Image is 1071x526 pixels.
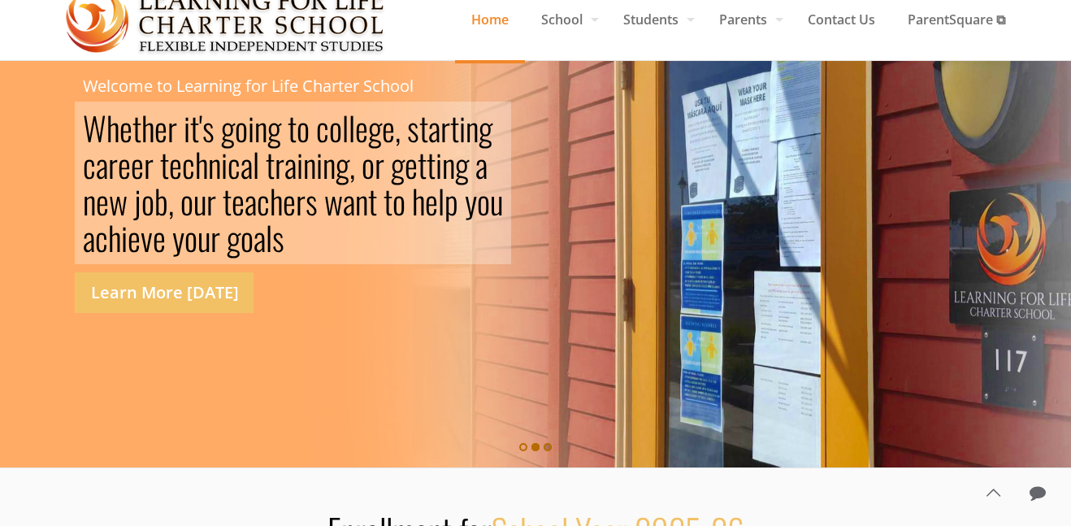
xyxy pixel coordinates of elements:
[316,146,323,183] div: i
[284,146,297,183] div: a
[141,110,154,146] div: h
[227,220,241,256] div: g
[324,183,343,220] div: w
[184,110,190,146] div: i
[323,146,336,183] div: n
[168,183,174,220] div: ,
[208,146,221,183] div: n
[109,183,128,220] div: w
[297,146,303,183] div: i
[336,146,349,183] div: g
[392,183,405,220] div: o
[438,183,444,220] div: l
[160,146,169,183] div: t
[184,220,197,256] div: o
[375,146,384,183] div: r
[83,220,95,256] div: a
[197,220,210,256] div: u
[75,272,254,313] a: Learn More [DATE]
[270,183,283,220] div: h
[199,110,202,146] div: '
[132,110,141,146] div: t
[228,146,241,183] div: c
[477,183,490,220] div: o
[342,110,349,146] div: l
[266,146,275,183] div: t
[490,183,503,220] div: u
[253,146,259,183] div: l
[235,110,248,146] div: o
[479,110,492,146] div: g
[96,183,109,220] div: e
[267,110,281,146] div: g
[395,110,401,146] div: ,
[455,146,469,183] div: g
[283,183,296,220] div: e
[182,146,195,183] div: c
[362,146,375,183] div: o
[288,110,297,146] div: t
[427,146,436,183] div: t
[450,110,459,146] div: t
[241,220,254,256] div: o
[303,146,316,183] div: n
[210,220,220,256] div: r
[254,110,267,146] div: n
[355,110,368,146] div: e
[407,110,419,146] div: s
[384,183,392,220] div: t
[382,110,395,146] div: e
[266,220,272,256] div: l
[221,146,228,183] div: i
[167,110,177,146] div: r
[134,183,141,220] div: j
[95,220,108,256] div: c
[202,110,215,146] div: s
[459,110,466,146] div: i
[108,146,118,183] div: r
[355,183,368,220] div: n
[172,220,184,256] div: y
[466,110,479,146] div: n
[118,146,131,183] div: e
[193,183,206,220] div: u
[232,183,245,220] div: e
[297,110,310,146] div: o
[128,220,141,256] div: e
[391,146,405,183] div: g
[343,183,355,220] div: a
[106,110,119,146] div: h
[418,146,427,183] div: t
[349,146,355,183] div: ,
[368,110,382,146] div: g
[976,476,1010,510] a: Back to top icon
[141,183,154,220] div: o
[275,146,284,183] div: r
[153,220,166,256] div: e
[405,146,418,183] div: e
[154,183,168,220] div: b
[83,183,96,220] div: n
[419,110,428,146] div: t
[221,110,235,146] div: g
[442,146,455,183] div: n
[108,220,121,256] div: h
[141,220,153,256] div: v
[195,146,208,183] div: h
[436,146,442,183] div: i
[121,220,128,256] div: i
[190,110,199,146] div: t
[241,146,253,183] div: a
[465,183,477,220] div: y
[223,183,232,220] div: t
[329,110,342,146] div: o
[83,146,96,183] div: c
[272,220,284,256] div: s
[368,183,377,220] div: t
[131,146,144,183] div: e
[444,183,458,220] div: p
[428,110,440,146] div: a
[248,110,254,146] div: i
[440,110,450,146] div: r
[425,183,438,220] div: e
